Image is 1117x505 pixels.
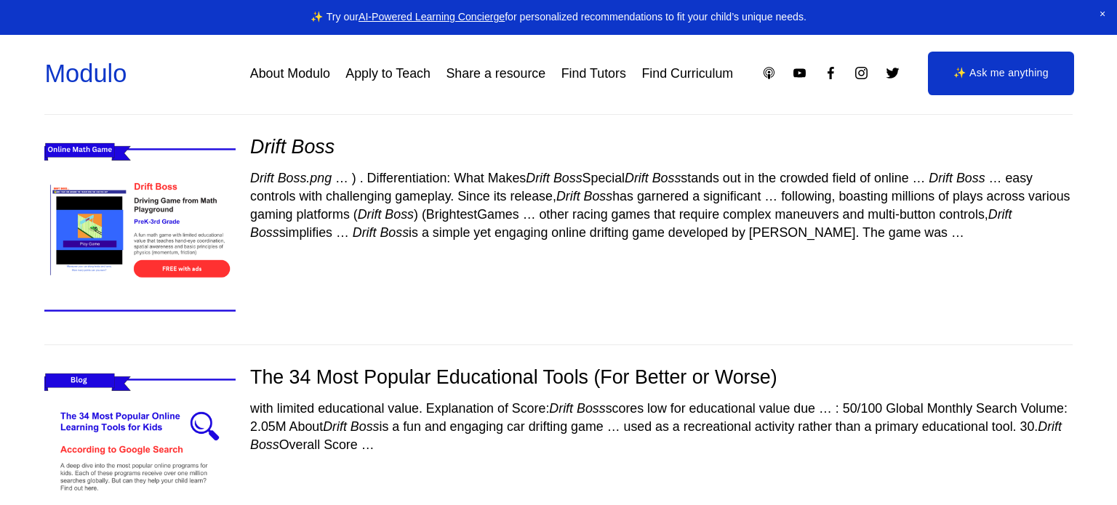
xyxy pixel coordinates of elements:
[928,52,1074,94] a: ✨ Ask me anything
[523,207,536,222] span: …
[561,60,626,86] a: Find Tutors
[250,437,279,452] em: Boss
[577,401,606,416] em: Boss
[446,60,545,86] a: Share a resource
[353,225,948,240] span: is a simple yet engaging online drifting game developed by [PERSON_NAME]. The game was
[607,419,620,434] span: …
[764,189,777,203] span: …
[250,419,1062,452] span: used as a recreational activity rather than a primary educational tool. 30. Overall Score
[345,60,431,86] a: Apply to Teach
[250,207,1012,240] span: other racing games that require complex maneuvers and multi-button controls, simplifies
[652,171,681,185] em: Boss
[584,189,613,203] em: Boss
[929,171,953,185] em: Drift
[761,65,777,81] a: Apple Podcasts
[988,207,1012,222] em: Drift
[250,225,279,240] em: Boss
[250,60,330,86] a: About Modulo
[549,401,573,416] em: Drift
[359,11,505,23] a: AI-Powered Learning Concierge
[556,189,580,203] em: Drift
[358,207,382,222] em: Drift
[526,171,550,185] em: Drift
[823,65,838,81] a: Facebook
[336,225,349,240] span: …
[352,171,909,185] span: ) . Differentiation: What Makes Special stands out in the crowded field of online
[792,65,807,81] a: YouTube
[385,207,414,222] em: Boss
[351,419,380,434] em: Boss
[250,401,815,416] span: with limited educational value. Explanation of Score: scores low for educational value due
[625,171,649,185] em: Drift
[641,60,733,86] a: Find Curriculum
[250,171,274,185] em: Drift
[44,60,127,87] a: Modulo
[250,401,1068,434] span: : 50/100 Global Monthly Search Volume: 2.05M About is a fun and engaging car drifting game
[250,189,1070,222] span: following, boasting millions of plays across various gaming platforms ( ) (BrightestGames
[989,171,1002,185] span: …
[323,419,347,434] em: Drift
[335,171,348,185] span: …
[278,171,332,185] em: Boss.png
[380,225,409,240] em: Boss
[951,225,964,240] span: …
[1038,419,1062,434] em: Drift
[553,171,582,185] em: Boss
[44,115,1072,344] div: Drift Boss Drift Boss.png … ) . Differentiation: What MakesDrift BossSpecialDrift Bossstands out ...
[292,136,335,158] em: Boss
[250,136,286,158] em: Drift
[353,225,377,240] em: Drift
[250,171,1033,203] span: easy controls with challenging gameplay. Since its release, has garnered a significant
[913,171,926,185] span: …
[885,65,900,81] a: Twitter
[854,65,869,81] a: Instagram
[819,401,832,416] span: …
[956,171,985,185] em: Boss
[361,437,375,452] span: …
[44,365,1072,390] div: The 34 Most Popular Educational Tools (For Better or Worse)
